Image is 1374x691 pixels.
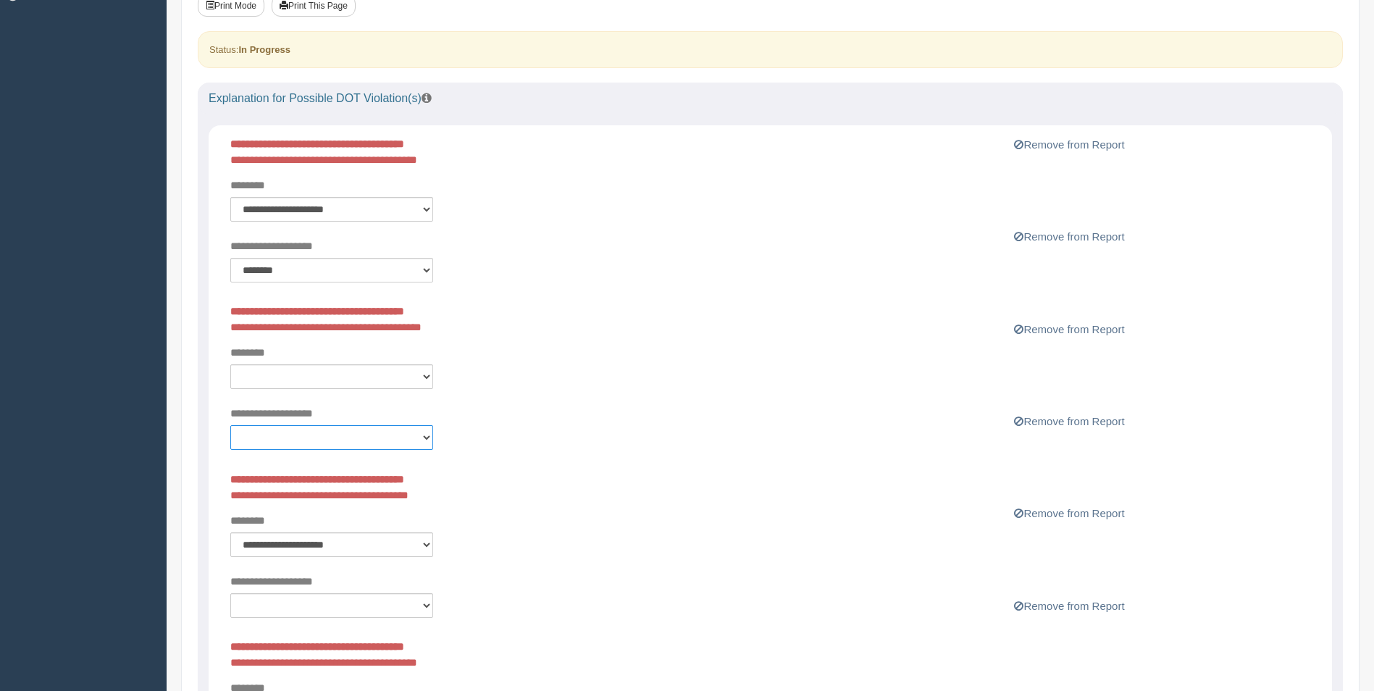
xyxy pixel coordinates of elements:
[1010,598,1128,615] button: Remove from Report
[1010,505,1128,522] button: Remove from Report
[1010,136,1128,154] button: Remove from Report
[1010,228,1128,246] button: Remove from Report
[198,83,1343,114] div: Explanation for Possible DOT Violation(s)
[198,31,1343,68] div: Status:
[1010,321,1128,338] button: Remove from Report
[238,44,290,55] strong: In Progress
[1010,413,1128,430] button: Remove from Report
